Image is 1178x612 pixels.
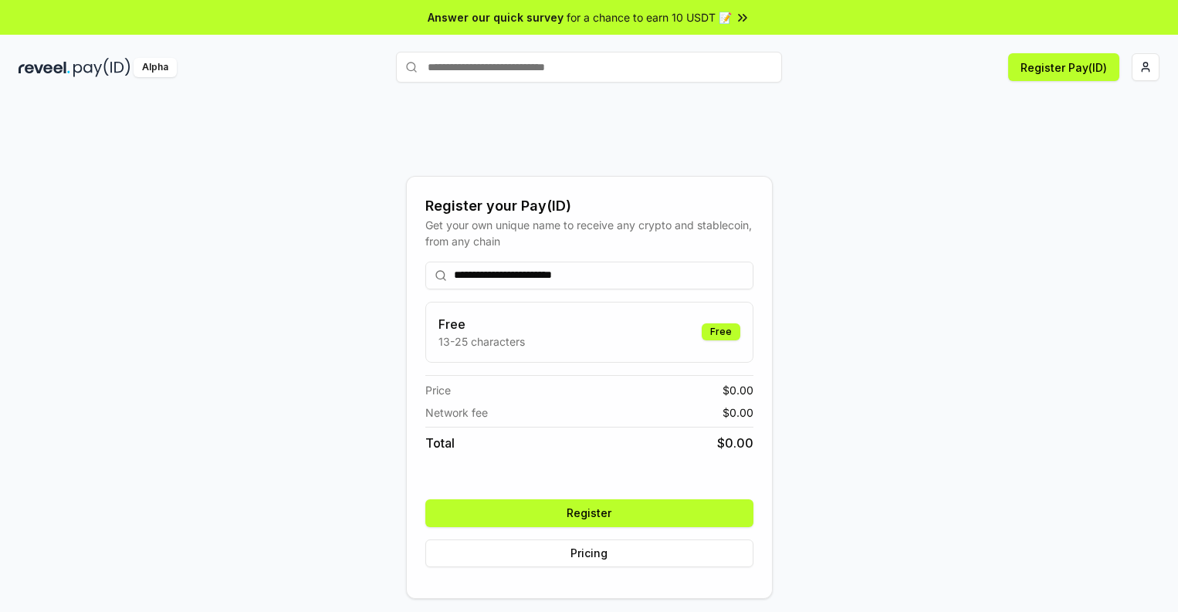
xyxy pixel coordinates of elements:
[723,382,753,398] span: $ 0.00
[425,217,753,249] div: Get your own unique name to receive any crypto and stablecoin, from any chain
[428,9,564,25] span: Answer our quick survey
[1008,53,1119,81] button: Register Pay(ID)
[717,434,753,452] span: $ 0.00
[438,315,525,333] h3: Free
[723,404,753,421] span: $ 0.00
[425,195,753,217] div: Register your Pay(ID)
[567,9,732,25] span: for a chance to earn 10 USDT 📝
[134,58,177,77] div: Alpha
[425,499,753,527] button: Register
[425,382,451,398] span: Price
[702,323,740,340] div: Free
[19,58,70,77] img: reveel_dark
[425,539,753,567] button: Pricing
[425,434,455,452] span: Total
[438,333,525,350] p: 13-25 characters
[73,58,130,77] img: pay_id
[425,404,488,421] span: Network fee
